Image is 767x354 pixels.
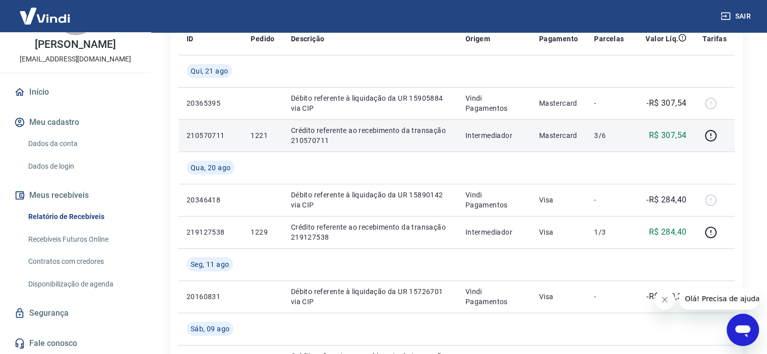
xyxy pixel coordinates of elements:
p: R$ 307,54 [649,129,687,141]
p: Origem [465,34,490,44]
p: 1/3 [594,227,624,237]
p: Vindi Pagamentos [465,93,523,113]
p: Pagamento [539,34,578,44]
p: 219127538 [187,227,234,237]
p: [PERSON_NAME] [35,39,115,50]
p: R$ 284,40 [649,226,687,238]
button: Sair [719,7,755,26]
button: Meus recebíveis [12,184,139,206]
p: Intermediador [465,227,523,237]
p: Vindi Pagamentos [465,190,523,210]
p: Visa [539,227,578,237]
p: -R$ 307,54 [646,97,686,109]
p: Débito referente à liquidação da UR 15726701 via CIP [291,287,449,307]
p: 20160831 [187,292,234,302]
iframe: Mensagem da empresa [679,288,759,310]
a: Relatório de Recebíveis [24,206,139,227]
iframe: Fechar mensagem [655,290,675,310]
p: -R$ 870,22 [646,291,686,303]
iframe: Botão para abrir a janela de mensagens [727,314,759,346]
p: Crédito referente ao recebimento da transação 210570711 [291,125,449,146]
button: Meu cadastro [12,111,139,133]
a: Contratos com credores [24,251,139,272]
a: Dados de login [24,156,139,177]
a: Início [12,81,139,103]
p: Mastercard [539,98,578,108]
p: [EMAIL_ADDRESS][DOMAIN_NAME] [20,54,131,64]
p: Vindi Pagamentos [465,287,523,307]
span: Olá! Precisa de ajuda? [6,7,85,15]
p: Mastercard [539,130,578,140]
img: Vindi [12,1,78,31]
span: Qua, 20 ago [191,163,230,173]
p: Débito referente à liquidação da UR 15890142 via CIP [291,190,449,210]
p: 20346418 [187,195,234,205]
p: Pedido [251,34,274,44]
span: Seg, 11 ago [191,259,229,269]
p: 3/6 [594,130,624,140]
p: 20365395 [187,98,234,108]
p: 210570711 [187,130,234,140]
p: 1229 [251,227,274,237]
a: Segurança [12,302,139,324]
p: Valor Líq. [645,34,678,44]
a: Dados da conta [24,133,139,154]
p: - [594,195,624,205]
span: Sáb, 09 ago [191,324,229,334]
p: - [594,292,624,302]
p: -R$ 284,40 [646,194,686,206]
a: Disponibilização de agenda [24,274,139,295]
p: Parcelas [594,34,624,44]
p: Crédito referente ao recebimento da transação 219127538 [291,222,449,242]
p: ID [187,34,194,44]
p: Visa [539,292,578,302]
span: Qui, 21 ago [191,66,228,76]
p: Intermediador [465,130,523,140]
p: - [594,98,624,108]
p: 1221 [251,130,274,140]
p: Débito referente à liquidação da UR 15905884 via CIP [291,93,449,113]
p: Tarifas [702,34,727,44]
p: Descrição [291,34,325,44]
a: Recebíveis Futuros Online [24,229,139,250]
p: Visa [539,195,578,205]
